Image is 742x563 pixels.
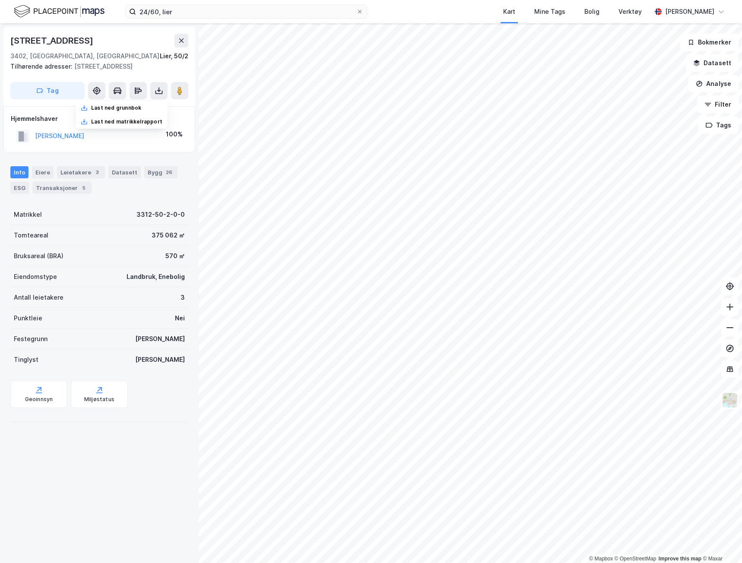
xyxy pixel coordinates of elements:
div: Geoinnsyn [25,396,53,403]
div: [STREET_ADDRESS] [10,61,181,72]
input: Søk på adresse, matrikkel, gårdeiere, leietakere eller personer [136,5,356,18]
a: OpenStreetMap [615,556,656,562]
div: 3 [93,168,101,177]
div: 100% [166,129,183,139]
div: Lier, 50/2 [160,51,188,61]
div: Kart [503,6,515,17]
div: ESG [10,182,29,194]
div: 3 [181,292,185,303]
div: 3402, [GEOGRAPHIC_DATA], [GEOGRAPHIC_DATA] [10,51,159,61]
div: 3312-50-2-0-0 [136,209,185,220]
span: Tilhørende adresser: [10,63,74,70]
button: Tags [698,117,739,134]
button: Bokmerker [680,34,739,51]
div: Tomteareal [14,230,48,240]
div: Last ned grunnbok [91,104,141,111]
button: Filter [697,96,739,113]
a: Improve this map [659,556,701,562]
div: [PERSON_NAME] [665,6,714,17]
div: 5 [79,183,88,192]
div: [PERSON_NAME] [135,354,185,365]
div: Antall leietakere [14,292,63,303]
iframe: Chat Widget [699,522,742,563]
div: 570 ㎡ [165,251,185,261]
button: Datasett [686,54,739,72]
div: Verktøy [618,6,642,17]
div: Landbruk, Enebolig [127,272,185,282]
div: Bygg [144,166,178,178]
div: Eiere [32,166,54,178]
div: Miljøstatus [84,396,114,403]
div: Info [10,166,29,178]
div: Matrikkel [14,209,42,220]
a: Mapbox [589,556,613,562]
div: Datasett [108,166,141,178]
div: Nei [175,313,185,323]
div: [STREET_ADDRESS] [10,34,95,47]
div: Leietakere [57,166,105,178]
div: Tinglyst [14,354,38,365]
div: Kontrollprogram for chat [699,522,742,563]
div: Hjemmelshaver [11,114,188,124]
div: Mine Tags [534,6,565,17]
div: Eiendomstype [14,272,57,282]
div: Transaksjoner [32,182,92,194]
div: 26 [164,168,174,177]
div: Last ned matrikkelrapport [91,118,162,125]
div: 375 062 ㎡ [152,230,185,240]
div: Bolig [584,6,599,17]
div: Punktleie [14,313,42,323]
button: Analyse [688,75,739,92]
div: Bruksareal (BRA) [14,251,63,261]
div: Festegrunn [14,334,48,344]
div: [PERSON_NAME] [135,334,185,344]
img: Z [722,392,738,408]
button: Tag [10,82,85,99]
img: logo.f888ab2527a4732fd821a326f86c7f29.svg [14,4,105,19]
